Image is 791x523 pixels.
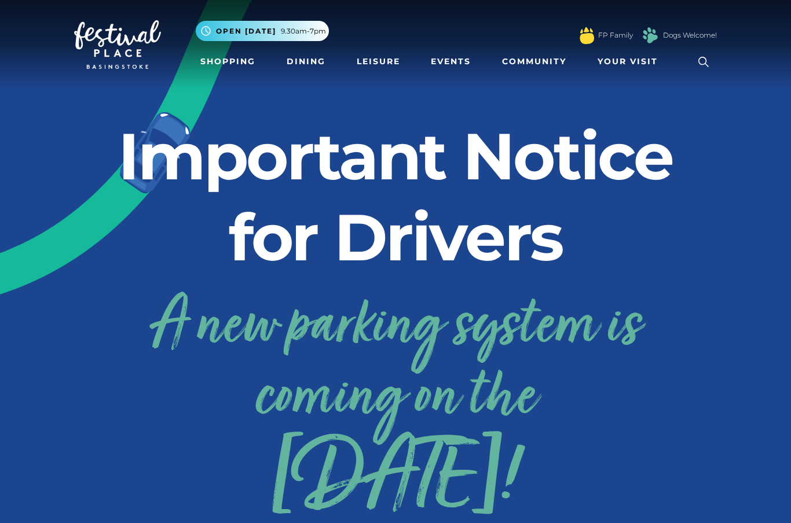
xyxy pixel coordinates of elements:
[497,51,571,72] a: Community
[74,450,717,514] span: [DATE]!
[598,30,633,40] a: FP Family
[216,26,276,36] span: Open [DATE]
[426,51,475,72] a: Events
[593,51,668,72] a: Your Visit
[196,51,260,72] a: Shopping
[282,51,330,72] a: Dining
[196,21,329,41] button: Open [DATE] 9.30am-7pm
[74,282,717,514] a: A new parking system is coming on the[DATE]!
[663,30,717,40] a: Dogs Welcome!
[74,20,161,69] img: Festival Place Logo
[598,56,658,68] span: Your Visit
[281,26,326,36] span: 9.30am-7pm
[74,116,717,278] h2: Important Notice for Drivers
[352,51,405,72] a: Leisure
